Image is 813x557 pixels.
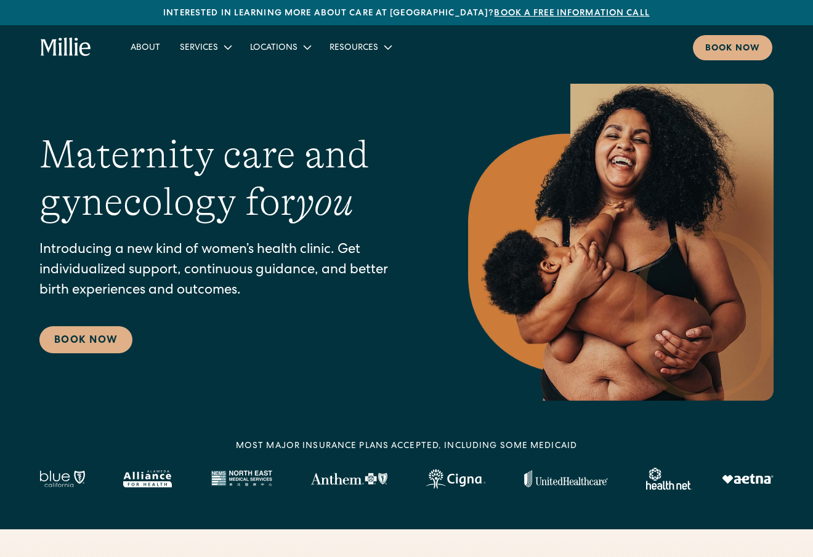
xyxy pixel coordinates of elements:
div: Locations [240,37,320,57]
div: Services [170,37,240,57]
a: Book a free information call [494,9,649,18]
img: Smiling mother with her baby in arms, celebrating body positivity and the nurturing bond of postp... [468,84,774,401]
img: Aetna logo [722,474,774,484]
img: Healthnet logo [646,468,692,490]
img: Cigna logo [426,469,485,489]
div: Book now [705,42,760,55]
img: Alameda Alliance logo [123,470,172,487]
h1: Maternity care and gynecology for [39,131,419,226]
a: home [41,38,91,57]
div: Services [180,42,218,55]
img: Anthem Logo [310,473,387,485]
div: Resources [330,42,378,55]
em: you [296,180,354,224]
img: North East Medical Services logo [211,470,272,487]
div: Locations [250,42,297,55]
a: Book Now [39,326,132,353]
img: Blue California logo [39,470,85,487]
p: Introducing a new kind of women’s health clinic. Get individualized support, continuous guidance,... [39,241,419,302]
a: About [121,37,170,57]
img: United Healthcare logo [524,470,608,487]
div: Resources [320,37,400,57]
div: MOST MAJOR INSURANCE PLANS ACCEPTED, INCLUDING some MEDICAID [236,440,577,453]
a: Book now [693,35,772,60]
